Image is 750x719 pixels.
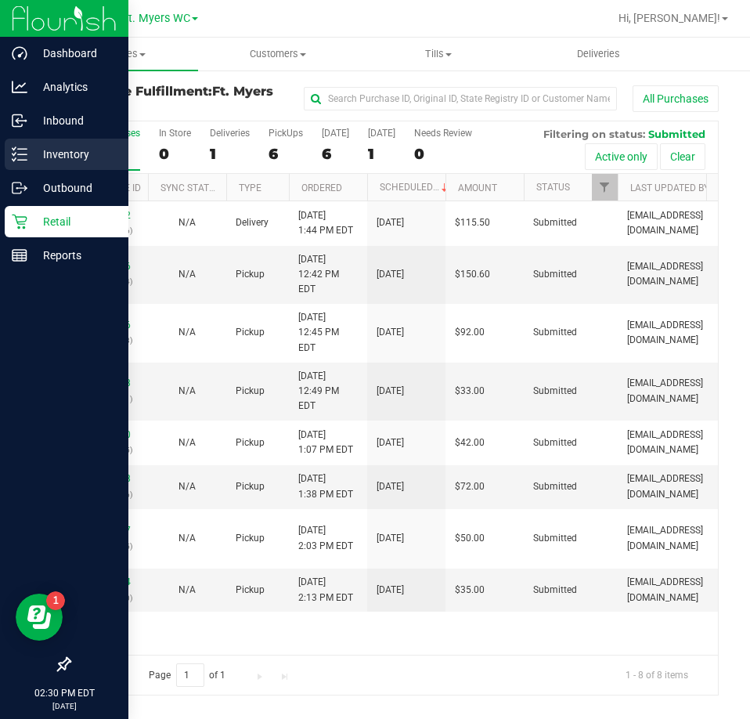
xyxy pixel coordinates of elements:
[159,145,191,163] div: 0
[455,384,485,399] span: $33.00
[377,215,404,230] span: [DATE]
[322,128,349,139] div: [DATE]
[122,12,190,25] span: Ft. Myers WC
[199,47,358,61] span: Customers
[69,85,286,112] h3: Purchase Fulfillment:
[533,479,577,494] span: Submitted
[298,310,358,356] span: [DATE] 12:45 PM EDT
[178,327,196,338] span: Not Applicable
[298,523,353,553] span: [DATE] 2:03 PM EDT
[533,325,577,340] span: Submitted
[178,384,196,399] button: N/A
[178,481,196,492] span: Not Applicable
[135,663,239,688] span: Page of 1
[458,182,497,193] a: Amount
[322,145,349,163] div: 6
[27,78,121,96] p: Analytics
[178,584,196,595] span: Not Applicable
[298,472,353,501] span: [DATE] 1:38 PM EDT
[239,182,261,193] a: Type
[7,686,121,700] p: 02:30 PM EDT
[298,369,358,414] span: [DATE] 12:49 PM EDT
[46,591,65,610] iframe: Resource center unread badge
[455,435,485,450] span: $42.00
[7,700,121,712] p: [DATE]
[178,435,196,450] button: N/A
[455,325,485,340] span: $92.00
[159,128,191,139] div: In Store
[455,479,485,494] span: $72.00
[359,38,519,70] a: Tills
[377,531,404,546] span: [DATE]
[236,583,265,598] span: Pickup
[533,384,577,399] span: Submitted
[12,180,27,196] inline-svg: Outbound
[27,212,121,231] p: Retail
[455,531,485,546] span: $50.00
[178,217,196,228] span: Not Applicable
[455,583,485,598] span: $35.00
[178,269,196,280] span: Not Applicable
[236,267,265,282] span: Pickup
[377,267,404,282] span: [DATE]
[178,215,196,230] button: N/A
[236,479,265,494] span: Pickup
[633,85,719,112] button: All Purchases
[298,428,353,457] span: [DATE] 1:07 PM EDT
[536,182,570,193] a: Status
[16,594,63,641] iframe: Resource center
[414,145,472,163] div: 0
[533,267,577,282] span: Submitted
[455,267,490,282] span: $150.60
[178,267,196,282] button: N/A
[12,113,27,128] inline-svg: Inbound
[178,437,196,448] span: Not Applicable
[27,179,121,197] p: Outbound
[533,531,577,546] span: Submitted
[298,575,353,605] span: [DATE] 2:13 PM EDT
[12,146,27,162] inline-svg: Inventory
[368,128,395,139] div: [DATE]
[618,12,720,24] span: Hi, [PERSON_NAME]!
[178,479,196,494] button: N/A
[269,128,303,139] div: PickUps
[533,583,577,598] span: Submitted
[298,208,353,238] span: [DATE] 1:44 PM EDT
[613,663,701,687] span: 1 - 8 of 8 items
[236,531,265,546] span: Pickup
[178,583,196,598] button: N/A
[518,38,679,70] a: Deliveries
[198,38,359,70] a: Customers
[377,479,404,494] span: [DATE]
[533,215,577,230] span: Submitted
[27,44,121,63] p: Dashboard
[630,182,709,193] a: Last Updated By
[236,384,265,399] span: Pickup
[380,182,451,193] a: Scheduled
[236,215,269,230] span: Delivery
[414,128,472,139] div: Needs Review
[210,128,250,139] div: Deliveries
[377,583,404,598] span: [DATE]
[648,128,705,140] span: Submitted
[359,47,518,61] span: Tills
[592,174,618,201] a: Filter
[533,435,577,450] span: Submitted
[27,111,121,130] p: Inbound
[236,435,265,450] span: Pickup
[27,145,121,164] p: Inventory
[368,145,395,163] div: 1
[455,215,490,230] span: $115.50
[304,87,617,110] input: Search Purchase ID, Original ID, State Registry ID or Customer Name...
[543,128,645,140] span: Filtering on status:
[301,182,342,193] a: Ordered
[160,182,221,193] a: Sync Status
[12,79,27,95] inline-svg: Analytics
[210,145,250,163] div: 1
[178,533,196,544] span: Not Applicable
[377,384,404,399] span: [DATE]
[269,145,303,163] div: 6
[585,143,658,170] button: Active only
[377,435,404,450] span: [DATE]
